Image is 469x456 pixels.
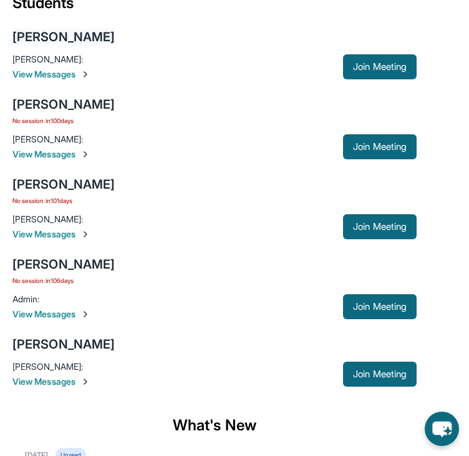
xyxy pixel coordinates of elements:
img: Chevron-Right [80,377,90,387]
button: Join Meeting [343,134,417,159]
span: Join Meeting [353,143,407,151]
img: Chevron-Right [80,309,90,319]
span: [PERSON_NAME] : [12,54,83,64]
span: Join Meeting [353,303,407,310]
span: View Messages [12,228,343,240]
div: [PERSON_NAME] [12,28,115,46]
div: [PERSON_NAME] [12,255,115,273]
button: Join Meeting [343,54,417,79]
button: Join Meeting [343,214,417,239]
div: What's New [12,403,417,448]
span: No session in 106 days [12,275,115,285]
div: [PERSON_NAME] [12,96,115,113]
span: View Messages [12,308,343,320]
button: Join Meeting [343,362,417,387]
span: View Messages [12,148,343,161]
img: Chevron-Right [80,229,90,239]
button: chat-button [425,412,459,446]
button: Join Meeting [343,294,417,319]
span: [PERSON_NAME] : [12,361,83,372]
span: Join Meeting [353,223,407,230]
span: No session in 101 days [12,196,115,206]
span: Join Meeting [353,370,407,378]
div: [PERSON_NAME] [12,335,115,353]
span: [PERSON_NAME] : [12,214,83,224]
span: Admin : [12,294,39,304]
span: [PERSON_NAME] : [12,134,83,144]
span: View Messages [12,375,343,388]
img: Chevron-Right [80,149,90,159]
span: Join Meeting [353,63,407,71]
span: No session in 100 days [12,116,115,126]
span: View Messages [12,68,343,81]
img: Chevron-Right [80,69,90,79]
div: [PERSON_NAME] [12,176,115,193]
